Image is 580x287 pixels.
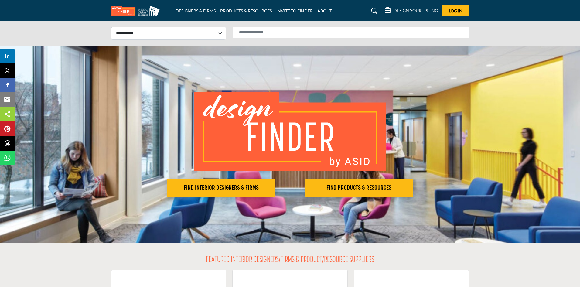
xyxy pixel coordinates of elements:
[307,184,411,192] h2: FIND PRODUCTS & RESOURCES
[194,92,386,171] img: image
[220,8,272,13] a: PRODUCTS & RESOURCES
[276,8,313,13] a: INVITE TO FINDER
[305,179,413,197] button: FIND PRODUCTS & RESOURCES
[233,27,469,38] input: Search Solutions
[111,27,226,40] select: Select Listing Type Dropdown
[317,8,332,13] a: ABOUT
[385,7,438,15] div: DESIGN YOUR LISTING
[442,5,469,16] button: Log In
[167,179,275,197] button: FIND INTERIOR DESIGNERS & FIRMS
[176,8,216,13] a: DESIGNERS & FIRMS
[365,6,381,16] a: Search
[449,8,462,13] span: Log In
[394,8,438,13] h5: DESIGN YOUR LISTING
[111,6,163,16] img: Site Logo
[206,255,374,265] h2: FEATURED INTERIOR DESIGNERS/FIRMS & PRODUCT/RESOURCE SUPPLIERS
[169,184,273,192] h2: FIND INTERIOR DESIGNERS & FIRMS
